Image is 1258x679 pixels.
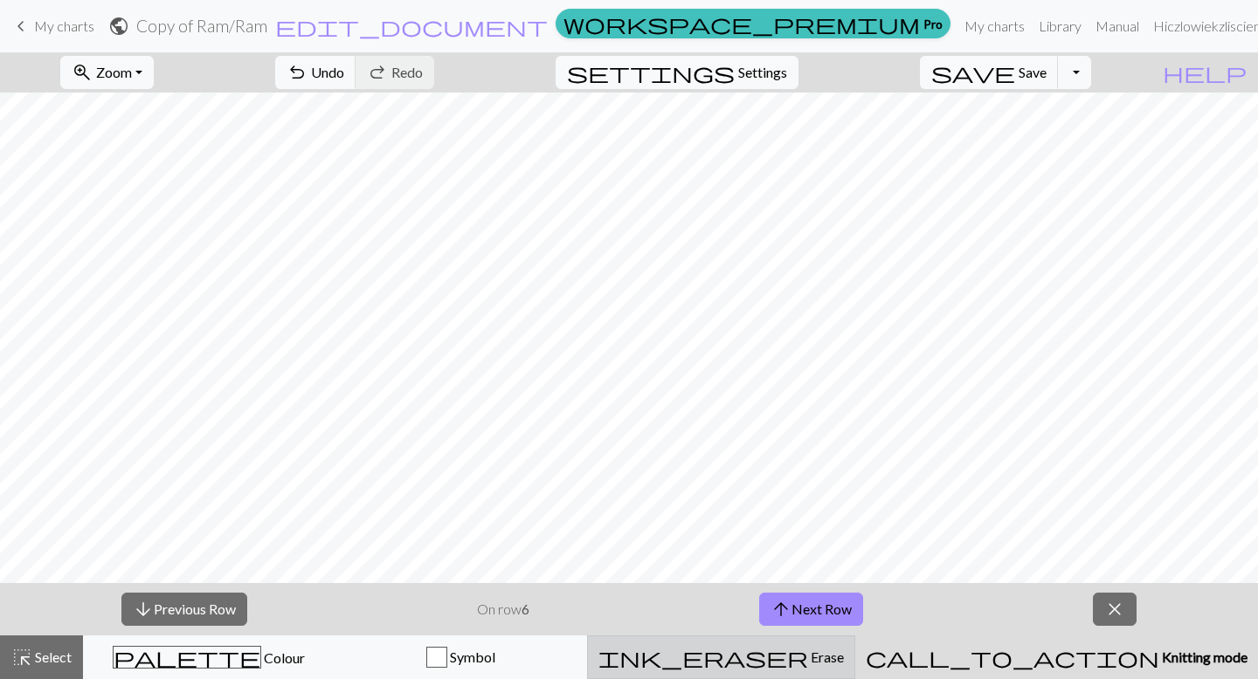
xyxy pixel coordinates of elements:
span: arrow_downward [133,597,154,621]
button: Undo [275,56,356,89]
span: zoom_in [72,60,93,85]
span: close [1104,597,1125,621]
span: Colour [261,649,305,666]
span: Save [1019,64,1047,80]
span: palette [114,645,260,669]
span: My charts [34,17,94,34]
p: On row [477,599,529,620]
i: Settings [567,62,735,83]
a: My charts [957,9,1032,44]
strong: 6 [522,600,529,617]
a: Manual [1089,9,1146,44]
h2: Copy of Ram / Ram [136,16,267,36]
span: undo [287,60,308,85]
span: Knitting mode [1159,648,1248,665]
span: Undo [311,64,344,80]
span: Select [32,648,72,665]
span: edit_document [275,14,548,38]
span: arrow_upward [771,597,791,621]
span: Symbol [447,648,495,665]
a: Library [1032,9,1089,44]
span: highlight_alt [11,645,32,669]
a: My charts [10,11,94,41]
span: Settings [738,62,787,83]
button: Save [920,56,1059,89]
span: ink_eraser [598,645,808,669]
button: Previous Row [121,593,247,626]
a: Pro [556,9,950,38]
button: Colour [83,635,335,679]
button: Symbol [335,635,588,679]
span: settings [567,60,735,85]
span: public [108,14,129,38]
span: keyboard_arrow_left [10,14,31,38]
button: Next Row [759,593,863,626]
span: help [1163,60,1247,85]
span: save [931,60,1015,85]
button: Zoom [60,56,154,89]
span: Zoom [96,64,132,80]
span: Erase [808,648,844,665]
button: Erase [587,635,855,679]
span: call_to_action [866,645,1159,669]
span: workspace_premium [563,11,920,36]
button: SettingsSettings [556,56,798,89]
button: Knitting mode [855,635,1258,679]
